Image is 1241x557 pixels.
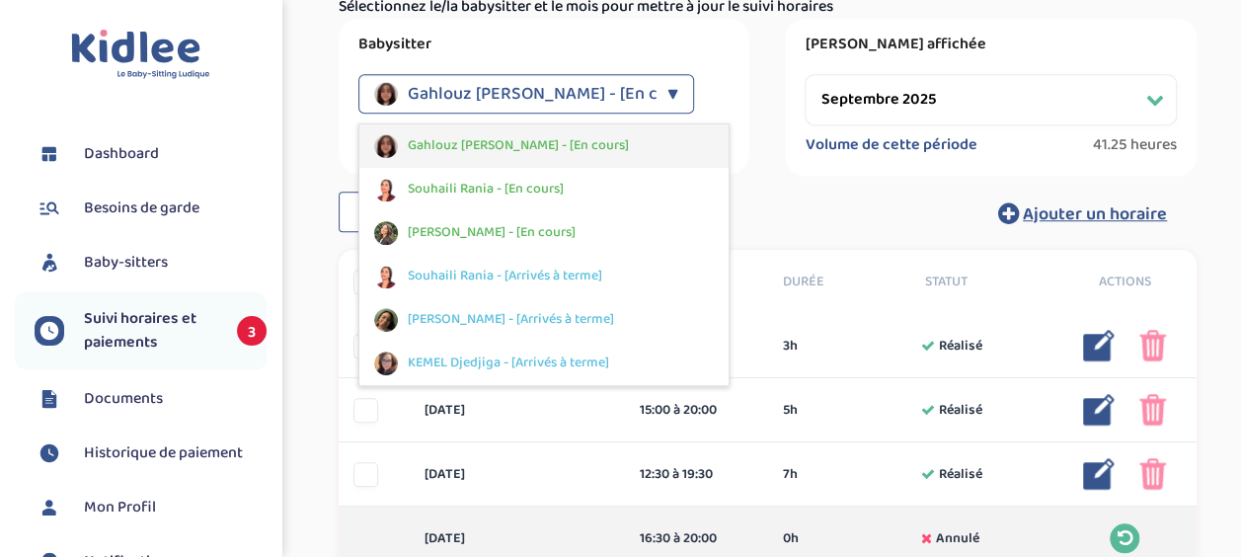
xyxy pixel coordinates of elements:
img: besoin.svg [35,194,64,223]
div: [DATE] [410,528,624,549]
span: 3h [782,336,797,357]
a: Baby-sitters [35,248,267,278]
span: 0h [782,528,798,549]
span: 3 [237,316,267,346]
span: Gahlouz [PERSON_NAME] - [En cours] [408,74,697,114]
span: 41.25 heures [1093,135,1177,155]
div: [DATE] [410,464,624,485]
div: 15:00 à 20:00 [640,400,753,421]
img: poubelle_rose.png [1139,330,1166,361]
img: poubelle_rose.png [1139,394,1166,426]
span: 7h [782,464,797,485]
a: Mon Profil [35,493,267,522]
label: [PERSON_NAME] affichée [805,35,1177,54]
div: 16:30 à 20:00 [640,528,753,549]
span: 5h [782,400,797,421]
img: profil.svg [35,493,64,522]
span: Gahlouz [PERSON_NAME] - [En cours] [408,135,629,156]
span: [PERSON_NAME] - [En cours] [408,222,576,243]
img: avatar_zhuel-rebecca_2023_11_25_07_53_53.png [374,308,398,332]
span: Mon Profil [84,496,156,519]
span: Besoins de garde [84,197,199,220]
div: ▼ [667,74,678,114]
img: avatar_ungur-ioana.jpeg [374,221,398,245]
img: modifier_bleu.png [1083,330,1115,361]
img: avatar_souhaili-rania.jpeg [374,265,398,288]
span: Documents [84,387,163,411]
span: Ajouter un horaire [1023,200,1167,228]
span: Dashboard [84,142,159,166]
a: Dashboard [35,139,267,169]
div: Durée [767,272,910,292]
span: Réalisé [939,400,982,421]
img: babysitters.svg [35,248,64,278]
button: Modifier mes horaires généraux [339,192,646,233]
span: Suivi horaires et paiements [84,307,217,355]
div: 12:30 à 19:30 [640,464,753,485]
div: [DATE] [410,400,624,421]
span: Annulé [936,528,979,549]
img: suivihoraire.svg [35,438,64,468]
span: Réalisé [939,464,982,485]
img: dashboard.svg [35,139,64,169]
img: poubelle_rose.png [1139,458,1166,490]
a: Documents [35,384,267,414]
span: Souhaili Rania - [Arrivés à terme] [408,266,602,286]
div: Statut [910,272,1053,292]
a: Suivi horaires et paiements 3 [35,307,267,355]
img: modifier_bleu.png [1083,458,1115,490]
a: Besoins de garde [35,194,267,223]
label: Volume de cette période [805,135,976,155]
img: avatar_gahlouz-elena_2024_08_27_11_24_09.png [374,134,398,158]
img: documents.svg [35,384,64,414]
div: Actions [1053,272,1197,292]
span: Baby-sitters [84,251,168,275]
img: avatar_gahlouz-elena_2024_08_27_11_24_09.png [374,82,398,106]
span: Historique de paiement [84,441,243,465]
img: avatar_kemel-djedjiga_2025_01_05_16_11_50.png [374,352,398,375]
span: Réalisé [939,336,982,357]
span: Souhaili Rania - [En cours] [408,179,564,199]
button: Ajouter un horaire [969,192,1197,235]
img: modifier_bleu.png [1083,394,1115,426]
span: [PERSON_NAME] - [Arrivés à terme] [408,309,614,330]
img: logo.svg [71,30,210,80]
span: KEMEL Djedjiga - [Arrivés à terme] [408,353,609,373]
a: Historique de paiement [35,438,267,468]
img: avatar_souhaili-rania.jpeg [374,178,398,201]
label: Babysitter [358,35,731,54]
img: suivihoraire.svg [35,316,64,346]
